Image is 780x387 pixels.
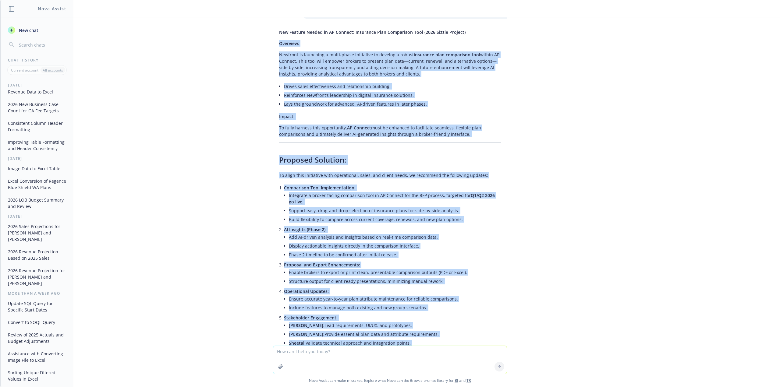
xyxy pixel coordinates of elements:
[289,241,501,250] li: Display actionable insights directly in the comparison interface.
[5,195,69,211] button: 2026 LOB Budget Summary and Review
[455,378,458,383] a: BI
[5,137,69,153] button: Improving Table Formatting and Header Consistency
[1,214,73,219] div: [DATE]
[279,172,501,178] p: To align this initiative with operational, sales, and client needs, we recommend the following up...
[284,315,338,321] span: Stakeholder Engagement:
[5,247,69,263] button: 2026 Revenue Projection Based on 2025 Sales
[5,349,69,365] button: Assistance with Converting Image File to Excel
[284,82,501,91] li: Drives sales effectiveness and relationship building.
[38,5,66,12] h1: Nova Assist
[279,155,346,165] span: Proposed Solution:
[5,330,69,346] button: Review of 2025 Actuals and Budget Adjustments
[11,68,38,73] p: Current account
[289,250,501,259] li: Phase 2 timeline to be confirmed after initial release.
[1,58,73,63] div: Chat History
[289,322,324,328] span: [PERSON_NAME]:
[5,266,69,288] button: 2026 Revenue Projection for [PERSON_NAME] and [PERSON_NAME]
[43,68,63,73] p: All accounts
[5,176,69,192] button: Excel Conversion of Regence Blue Shield WA Plans
[289,233,501,241] li: Add AI-driven analysis and insights based on real-time comparison data.
[284,91,501,100] li: Reinforces Newfront’s leadership in digital insurance solutions.
[289,331,324,337] span: [PERSON_NAME]:
[414,52,480,58] span: insurance plan comparison tool
[289,330,501,339] li: Provide essential plan data and attribute requirements.
[1,82,73,87] div: [DATE]
[1,291,73,296] div: More than a week ago
[279,125,501,137] p: To fully harness this opportunity, must be enhanced to facilitate seamless, flexible plan compari...
[347,125,371,131] span: AP Connect
[289,340,306,346] span: Sheetal:
[5,118,69,135] button: Consistent Column Header Formatting
[1,156,73,161] div: [DATE]
[18,27,38,33] span: New chat
[284,227,327,232] span: AI Insights (Phase 2):
[466,378,471,383] a: TR
[5,25,69,36] button: New chat
[284,288,329,294] span: Operational Updates:
[289,321,501,330] li: Lead requirements, UI/UX, and prototypes.
[289,339,501,347] li: Validate technical approach and integration points.
[5,368,69,384] button: Sorting Unique Filtered Values in Excel
[5,317,69,327] button: Convert to SOQL Query
[289,277,501,286] li: Structure output for client-ready presentations, minimizing manual rework.
[284,100,501,108] li: Lays the groundwork for advanced, AI-driven features in later phases.
[289,191,501,206] li: Integrate a broker-facing comparison tool in AP Connect for the RFP process, targeted for .
[289,303,501,312] li: Include features to manage both existing and new group scenarios.
[3,374,777,387] span: Nova Assist can make mistakes. Explore what Nova can do: Browse prompt library for and
[289,206,501,215] li: Support easy, drag-and-drop selection of insurance plans for side-by-side analysis.
[284,262,360,268] span: Proposal and Export Enhancements:
[5,298,69,315] button: Update SQL Query for Specific Start Dates
[289,215,501,224] li: Build flexibility to compare across current coverage, renewals, and new plan options.
[279,29,466,35] span: New Feature Needed in AP Connect: Insurance Plan Comparison Tool (2026 Sizzle Project)
[289,268,501,277] li: Enable brokers to export or print clean, presentable comparison outputs (PDF or Excel).
[279,40,299,46] span: Overview:
[284,185,356,191] span: Comparison Tool Implementation:
[18,40,66,49] input: Search chats
[5,80,69,97] button: Modeling and Exporting Revenue Data to Excel
[279,114,295,119] span: Impact:
[279,51,501,77] p: Newfront is launching a multi-phase initiative to develop a robust within AP Connect. This tool w...
[5,99,69,116] button: 2026 New Business Case Count for GA Fee Targets
[5,221,69,244] button: 2026 Sales Projections for [PERSON_NAME] and [PERSON_NAME]
[289,294,501,303] li: Ensure accurate year-to-year plan attribute maintenance for reliable comparisons.
[5,164,69,174] button: Image Data to Excel Table
[289,192,495,205] span: Q1/Q2 2026 go live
